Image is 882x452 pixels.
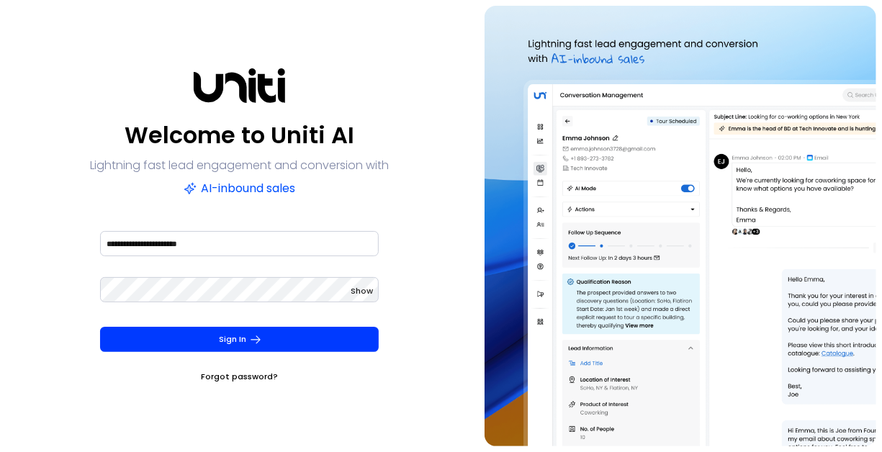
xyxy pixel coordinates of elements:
[90,155,389,176] p: Lightning fast lead engagement and conversion with
[351,284,373,298] button: Show
[201,369,278,384] a: Forgot password?
[125,118,354,153] p: Welcome to Uniti AI
[351,285,373,297] span: Show
[184,178,295,199] p: AI-inbound sales
[100,327,379,352] button: Sign In
[485,6,876,446] img: auth-hero.png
